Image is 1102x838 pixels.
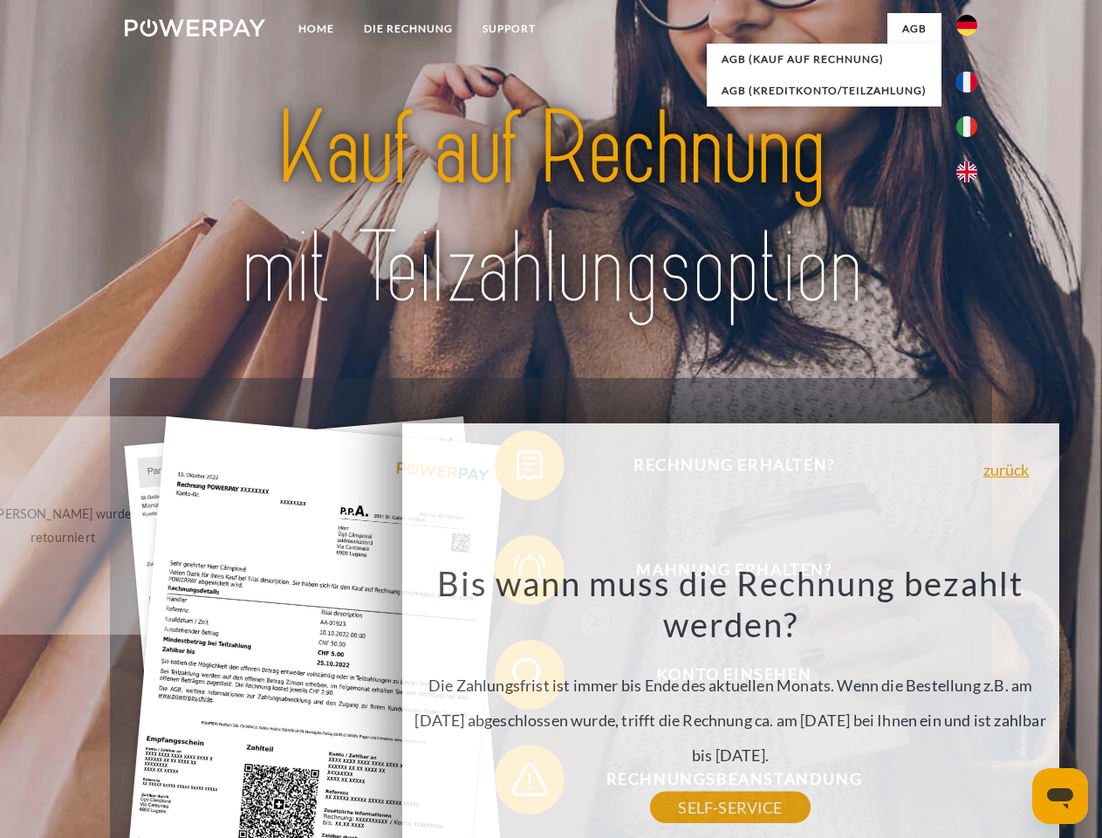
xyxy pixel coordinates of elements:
[1032,768,1088,824] iframe: Schaltfläche zum Öffnen des Messaging-Fensters
[956,72,977,93] img: fr
[983,462,1030,477] a: zurück
[650,792,810,823] a: SELF-SERVICE
[887,13,941,45] a: agb
[412,562,1049,807] div: Die Zahlungsfrist ist immer bis Ende des aktuellen Monats. Wenn die Bestellung z.B. am [DATE] abg...
[167,84,935,334] img: title-powerpay_de.svg
[956,161,977,182] img: en
[125,19,265,37] img: logo-powerpay-white.svg
[707,44,941,75] a: AGB (Kauf auf Rechnung)
[707,75,941,106] a: AGB (Kreditkonto/Teilzahlung)
[468,13,551,45] a: SUPPORT
[412,562,1049,646] h3: Bis wann muss die Rechnung bezahlt werden?
[956,116,977,137] img: it
[956,15,977,36] img: de
[349,13,468,45] a: DIE RECHNUNG
[284,13,349,45] a: Home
